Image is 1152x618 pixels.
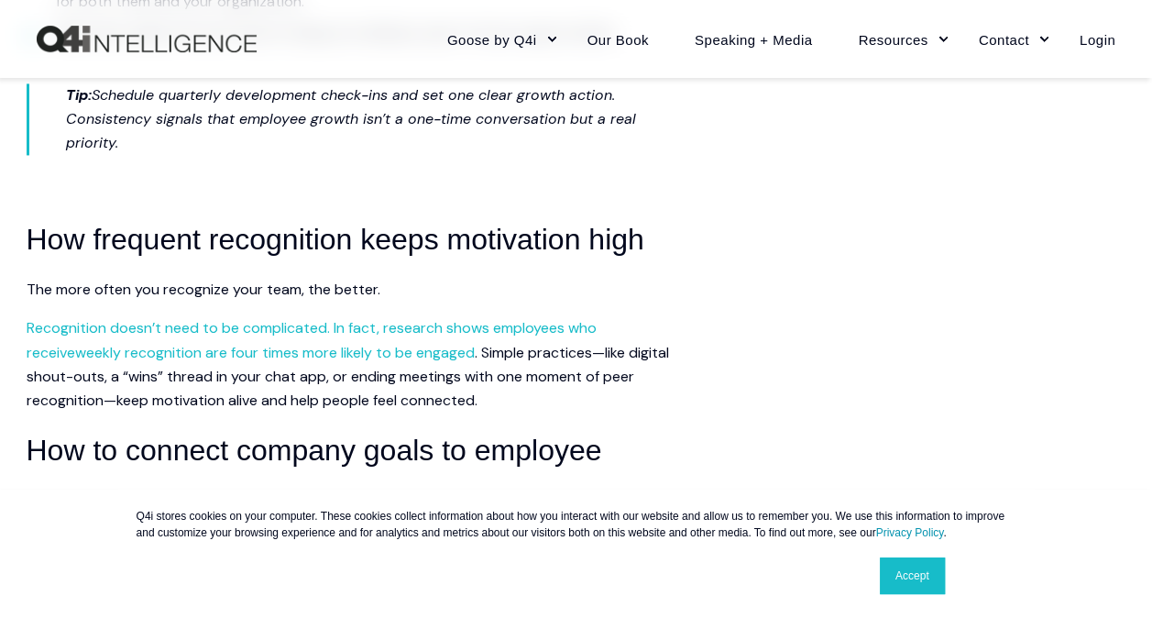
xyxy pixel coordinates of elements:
[66,85,636,152] span: Schedule quarterly development check-ins and set one clear growth action. Consistency signals tha...
[880,557,945,594] a: Accept
[27,216,686,263] h3: How frequent recognition keeps motivation high
[27,280,380,299] span: The more often you recognize your team, the better.
[27,426,686,520] h3: How to connect company goals to employee purpose
[75,342,475,361] a: weekly recognition are four times more likely to be engaged
[27,318,597,361] a: Recognition doesn’t need to be complicated. In fact, research shows employees who receive
[27,342,669,409] span: . Simple practices—like digital shout-outs, a “wins” thread in your chat app, or ending meetings ...
[37,26,257,53] a: Back to Home
[37,26,257,53] img: Q4intelligence, LLC logo
[137,508,1016,541] p: Q4i stores cookies on your computer. These cookies collect information about how you interact wit...
[875,526,943,539] a: Privacy Policy
[66,85,92,105] span: Tip:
